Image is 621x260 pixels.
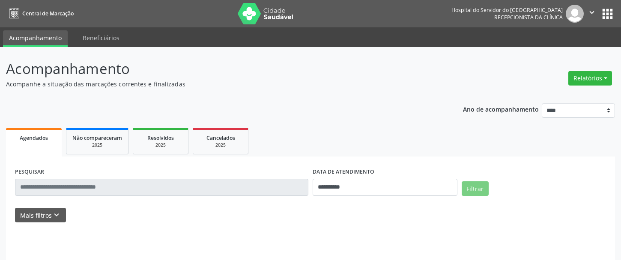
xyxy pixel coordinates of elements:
div: 2025 [139,142,182,148]
span: Agendados [20,134,48,142]
img: img [566,5,584,23]
div: Hospital do Servidor do [GEOGRAPHIC_DATA] [451,6,563,14]
div: 2025 [72,142,122,148]
button: apps [600,6,615,21]
button: Relatórios [568,71,612,86]
button: Filtrar [462,181,489,196]
span: Resolvidos [147,134,174,142]
i: keyboard_arrow_down [52,210,61,220]
div: 2025 [199,142,242,148]
button: Mais filtroskeyboard_arrow_down [15,208,66,223]
button:  [584,5,600,23]
span: Recepcionista da clínica [494,14,563,21]
a: Acompanhamento [3,30,68,47]
i:  [587,8,597,17]
p: Ano de acompanhamento [463,103,539,114]
p: Acompanhe a situação das marcações correntes e finalizadas [6,80,432,89]
a: Beneficiários [77,30,125,45]
span: Cancelados [206,134,235,142]
span: Não compareceram [72,134,122,142]
label: PESQUISAR [15,165,44,179]
span: Central de Marcação [22,10,74,17]
label: DATA DE ATENDIMENTO [313,165,374,179]
a: Central de Marcação [6,6,74,21]
p: Acompanhamento [6,58,432,80]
